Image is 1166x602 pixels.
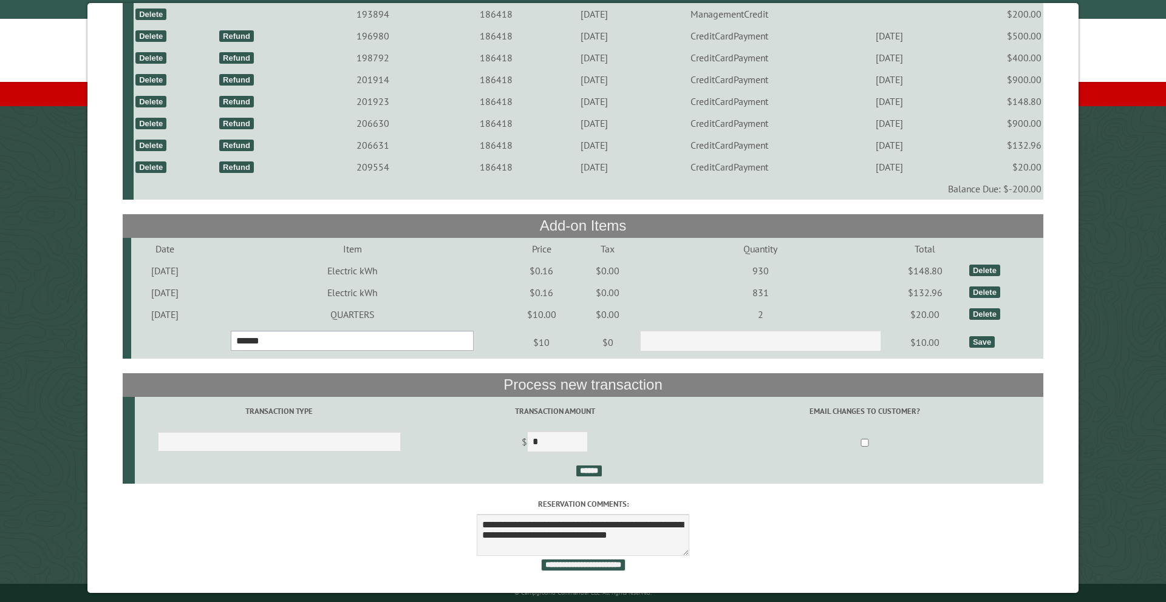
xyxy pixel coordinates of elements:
td: CreditCardPayment [632,47,828,69]
div: Delete [135,74,166,86]
div: Refund [219,161,254,173]
label: Email changes to customer? [688,405,1042,417]
td: [DATE] [556,90,631,112]
td: $10.00 [883,325,967,359]
td: $400.00 [951,47,1043,69]
td: [DATE] [828,134,951,156]
td: 186418 [436,69,557,90]
td: 186418 [436,47,557,69]
td: [DATE] [828,47,951,69]
div: Delete [135,161,166,173]
td: $900.00 [951,112,1043,134]
div: Refund [219,140,254,151]
td: 206630 [310,112,436,134]
td: [DATE] [556,69,631,90]
td: 206631 [310,134,436,156]
td: [DATE] [556,134,631,156]
td: CreditCardPayment [632,112,828,134]
td: $132.96 [883,282,967,303]
td: 198792 [310,47,436,69]
div: Refund [219,74,254,86]
div: Delete [135,30,166,42]
td: CreditCardPayment [632,134,828,156]
div: Refund [219,96,254,107]
td: 186418 [436,156,557,178]
td: 201914 [310,69,436,90]
td: [DATE] [556,112,631,134]
td: [DATE] [828,112,951,134]
td: [DATE] [828,90,951,112]
td: 201923 [310,90,436,112]
td: $20.00 [951,156,1043,178]
td: 209554 [310,156,436,178]
td: Date [131,238,199,260]
td: Electric kWh [199,282,505,303]
td: [DATE] [556,47,631,69]
td: QUARTERS [199,303,505,325]
td: $0.16 [505,260,578,282]
td: $148.80 [883,260,967,282]
td: 831 [638,282,883,303]
td: 196980 [310,25,436,47]
td: $900.00 [951,69,1043,90]
td: $10 [505,325,578,359]
td: Quantity [638,238,883,260]
td: $0.16 [505,282,578,303]
th: Add-on Items [123,214,1044,237]
td: [DATE] [131,282,199,303]
td: Price [505,238,578,260]
div: Delete [135,52,166,64]
td: Electric kWh [199,260,505,282]
td: CreditCardPayment [632,90,828,112]
label: Reservation comments: [123,498,1044,510]
td: $132.96 [951,134,1043,156]
td: Balance Due: $-200.00 [134,178,1043,200]
td: $ [424,426,686,460]
td: [DATE] [556,25,631,47]
td: 930 [638,260,883,282]
td: 186418 [436,25,557,47]
div: Refund [219,30,254,42]
td: 186418 [436,3,557,25]
td: $0.00 [578,282,638,303]
div: Save [969,336,995,348]
td: $0.00 [578,303,638,325]
td: ManagementCredit [632,3,828,25]
div: Delete [969,286,1000,298]
label: Transaction Amount [426,405,684,417]
td: $148.80 [951,90,1043,112]
label: Transaction Type [137,405,422,417]
td: $500.00 [951,25,1043,47]
div: Delete [969,308,1000,320]
td: 186418 [436,134,557,156]
td: CreditCardPayment [632,25,828,47]
td: Total [883,238,967,260]
td: [DATE] [556,3,631,25]
td: Item [199,238,505,260]
td: [DATE] [828,25,951,47]
td: Tax [578,238,638,260]
td: $0 [578,325,638,359]
small: © Campground Commander LLC. All rights reserved. [514,589,652,597]
td: CreditCardPayment [632,69,828,90]
div: Delete [135,8,166,20]
th: Process new transaction [123,373,1044,396]
div: Delete [135,140,166,151]
td: $200.00 [951,3,1043,25]
div: Refund [219,118,254,129]
td: [DATE] [828,69,951,90]
td: [DATE] [828,156,951,178]
td: $10.00 [505,303,578,325]
td: 186418 [436,90,557,112]
td: [DATE] [131,303,199,325]
div: Delete [135,96,166,107]
td: [DATE] [556,156,631,178]
td: $0.00 [578,260,638,282]
td: CreditCardPayment [632,156,828,178]
td: 186418 [436,112,557,134]
td: 193894 [310,3,436,25]
td: $20.00 [883,303,967,325]
div: Delete [969,265,1000,276]
td: 2 [638,303,883,325]
td: [DATE] [131,260,199,282]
